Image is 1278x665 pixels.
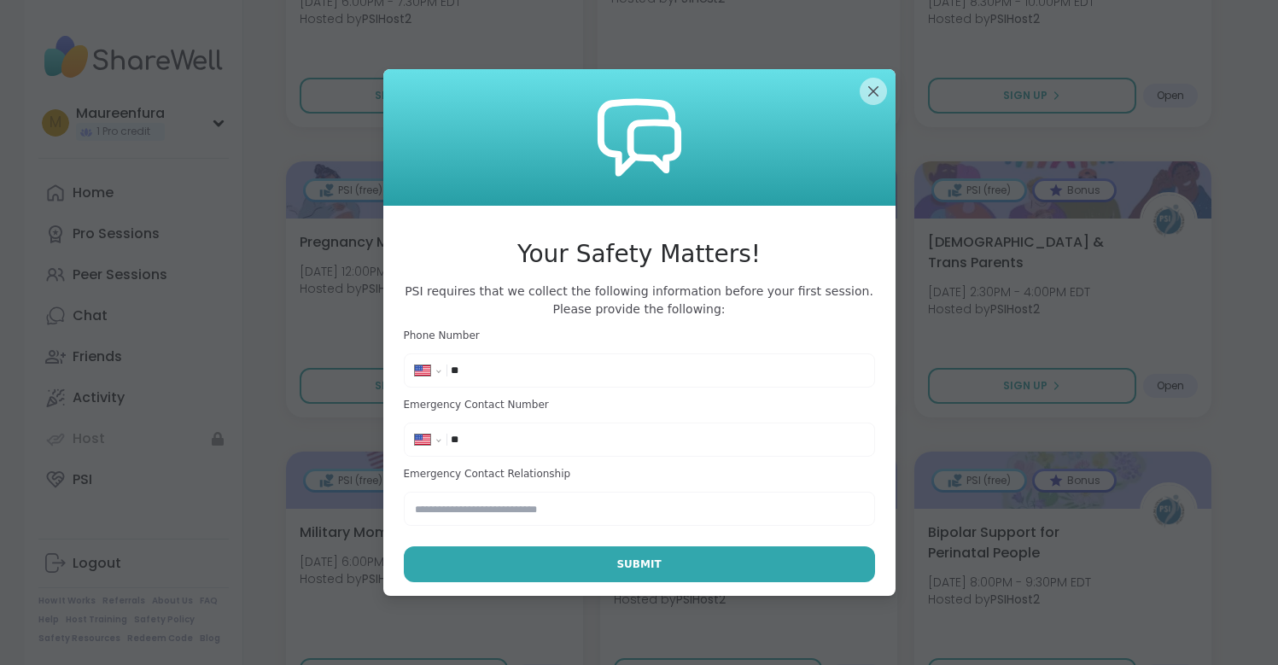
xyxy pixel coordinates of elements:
h3: Phone Number [404,329,875,343]
img: United States [415,435,430,445]
h3: Your Safety Matters! [404,236,875,272]
img: United States [415,365,430,376]
h3: Emergency Contact Number [404,398,875,412]
button: Submit [404,546,875,582]
h3: Emergency Contact Relationship [404,467,875,481]
span: Submit [616,557,661,572]
span: PSI requires that we collect the following information before your first session. Please provide ... [404,283,875,318]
